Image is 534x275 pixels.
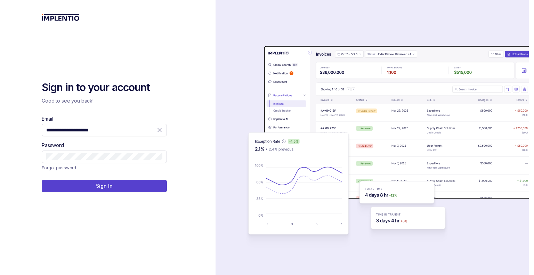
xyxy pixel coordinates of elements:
a: Link Forgot password [42,164,76,171]
p: Good to see you back! [42,97,167,104]
button: Sign In [42,180,167,192]
label: Password [42,142,64,149]
p: Sign In [96,183,112,189]
h2: Sign in to your account [42,81,167,95]
label: Email [42,115,53,122]
p: Forgot password [42,164,76,171]
img: logo [42,14,80,21]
